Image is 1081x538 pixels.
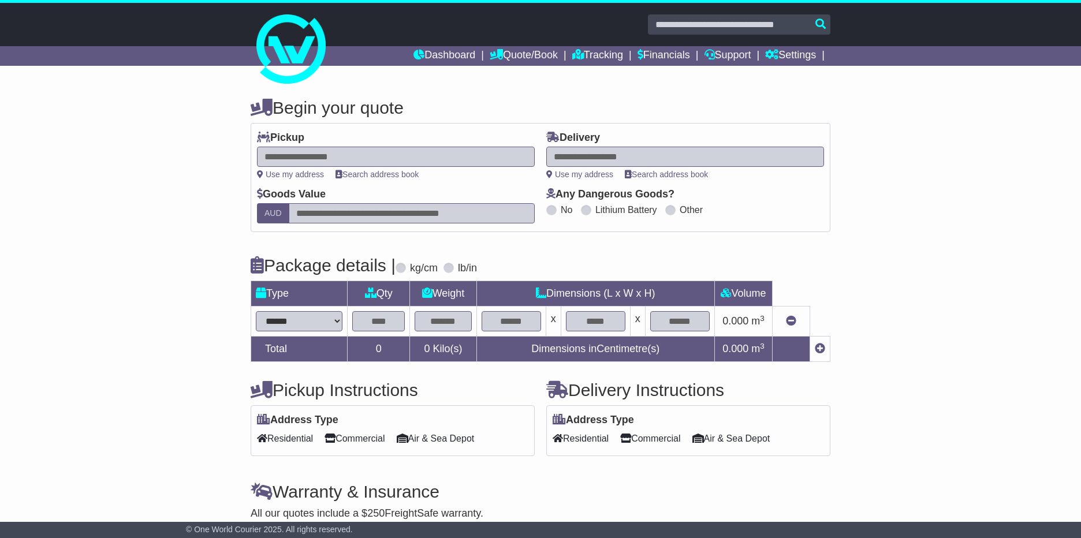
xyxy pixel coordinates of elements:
a: Support [704,46,751,66]
td: 0 [348,337,410,362]
span: © One World Courier 2025. All rights reserved. [186,525,353,534]
span: m [751,343,765,354]
td: Weight [410,281,476,307]
label: Address Type [553,414,634,427]
a: Settings [765,46,816,66]
label: Pickup [257,132,304,144]
span: Air & Sea Depot [397,429,475,447]
a: Add new item [815,343,825,354]
td: Dimensions in Centimetre(s) [476,337,714,362]
h4: Package details | [251,256,396,275]
h4: Pickup Instructions [251,380,535,399]
span: Residential [257,429,313,447]
label: Address Type [257,414,338,427]
a: Quote/Book [490,46,558,66]
span: Commercial [325,429,385,447]
div: All our quotes include a $ FreightSafe warranty. [251,507,830,520]
a: Financials [638,46,690,66]
label: kg/cm [410,262,438,275]
label: Delivery [546,132,600,144]
span: m [751,315,765,327]
label: Goods Value [257,188,326,201]
h4: Begin your quote [251,98,830,117]
a: Use my address [257,170,324,179]
a: Use my address [546,170,613,179]
sup: 3 [760,342,765,350]
label: AUD [257,203,289,223]
td: Volume [714,281,772,307]
td: Dimensions (L x W x H) [476,281,714,307]
td: x [546,307,561,337]
label: Any Dangerous Goods? [546,188,674,201]
a: Dashboard [413,46,475,66]
span: 0.000 [722,315,748,327]
label: Lithium Battery [595,204,657,215]
span: Commercial [620,429,680,447]
a: Remove this item [786,315,796,327]
span: 0 [424,343,430,354]
label: No [561,204,572,215]
label: lb/in [458,262,477,275]
sup: 3 [760,314,765,323]
td: Qty [348,281,410,307]
label: Other [680,204,703,215]
h4: Delivery Instructions [546,380,830,399]
span: 0.000 [722,343,748,354]
a: Search address book [336,170,419,179]
td: Total [251,337,348,362]
a: Tracking [572,46,623,66]
h4: Warranty & Insurance [251,482,830,501]
td: Type [251,281,348,307]
span: Air & Sea Depot [692,429,770,447]
a: Search address book [625,170,708,179]
span: Residential [553,429,609,447]
span: 250 [367,507,385,519]
td: Kilo(s) [410,337,476,362]
td: x [630,307,645,337]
